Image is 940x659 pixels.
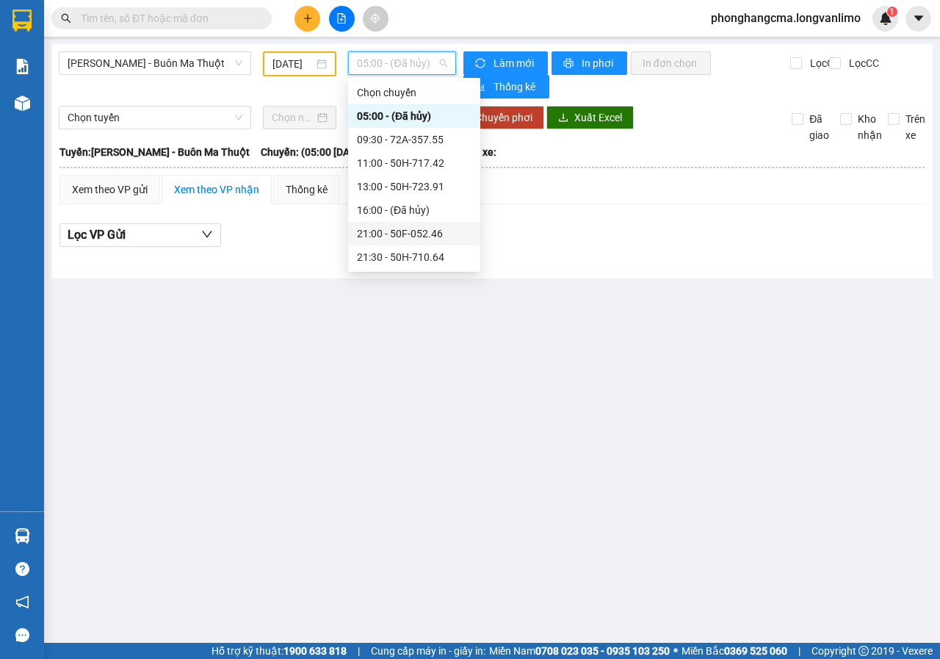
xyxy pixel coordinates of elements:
div: 21:30 - 50H-710.64 [357,249,471,265]
div: 09:30 - 72A-357.55 [357,132,471,148]
b: Tuyến: [PERSON_NAME] - Buôn Ma Thuột [59,146,250,158]
img: icon-new-feature [879,12,892,25]
div: Xem theo VP gửi [72,181,148,198]
span: file-add [336,13,347,24]
span: Làm mới [493,55,536,71]
input: Chọn ngày [272,109,314,126]
div: 11:00 - 50H-717.42 [357,155,471,171]
div: Chọn chuyến [348,81,480,104]
input: Tìm tên, số ĐT hoặc mã đơn [81,10,254,26]
div: Chọn chuyến [357,84,471,101]
span: | [798,643,800,659]
img: solution-icon [15,59,30,74]
span: Thống kê [493,79,538,95]
span: 05:00 - (Đã hủy) [357,52,446,74]
span: Cung cấp máy in - giấy in: [371,643,485,659]
span: In phơi [582,55,615,71]
span: printer [563,58,576,70]
span: message [15,628,29,642]
span: Hỗ trợ kỹ thuật: [211,643,347,659]
span: down [201,228,213,240]
span: Lọc VP Gửi [68,226,126,244]
div: 21:00 - 50F-052.46 [357,226,471,242]
div: 05:00 - (Đã hủy) [357,108,471,124]
span: sync [475,58,488,70]
div: Xem theo VP nhận [174,181,259,198]
button: In đơn chọn [631,51,711,75]
span: search [61,13,71,24]
div: Thống kê [286,181,328,198]
div: 16:00 - (Đã hủy) [357,202,471,218]
span: Lọc CR [804,55,842,71]
span: bar-chart [475,82,488,93]
span: Kho nhận [852,111,888,143]
span: Đã giao [803,111,835,143]
span: | [358,643,360,659]
span: question-circle [15,562,29,576]
sup: 1 [887,7,897,17]
span: Lọc CC [843,55,881,71]
strong: 1900 633 818 [283,645,347,657]
button: printerIn phơi [552,51,627,75]
button: caret-down [905,6,931,32]
span: aim [370,13,380,24]
span: plus [303,13,313,24]
img: logo-vxr [12,10,32,32]
button: bar-chartThống kê [463,75,549,98]
strong: 0369 525 060 [724,645,787,657]
div: 13:00 - 50H-723.91 [357,179,471,195]
button: Chuyển phơi [463,106,544,129]
span: Miền Bắc [681,643,787,659]
button: plus [294,6,320,32]
strong: 0708 023 035 - 0935 103 250 [535,645,670,657]
span: ⚪️ [673,648,678,654]
input: 11/10/2025 [272,56,314,72]
span: Hồ Chí Minh - Buôn Ma Thuột [68,52,242,74]
button: downloadXuất Excel [546,106,634,129]
span: Chuyến: (05:00 [DATE]) [261,144,368,160]
span: Miền Nam [489,643,670,659]
span: caret-down [912,12,925,25]
span: notification [15,595,29,609]
button: aim [363,6,388,32]
span: copyright [858,646,869,656]
span: phonghangcma.longvanlimo [699,9,872,27]
span: Trên xe [900,111,931,143]
button: file-add [329,6,355,32]
button: Lọc VP Gửi [59,223,221,247]
img: warehouse-icon [15,96,30,111]
button: syncLàm mới [463,51,548,75]
span: Chọn tuyến [68,107,242,129]
img: warehouse-icon [15,528,30,544]
span: 1 [889,7,894,17]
